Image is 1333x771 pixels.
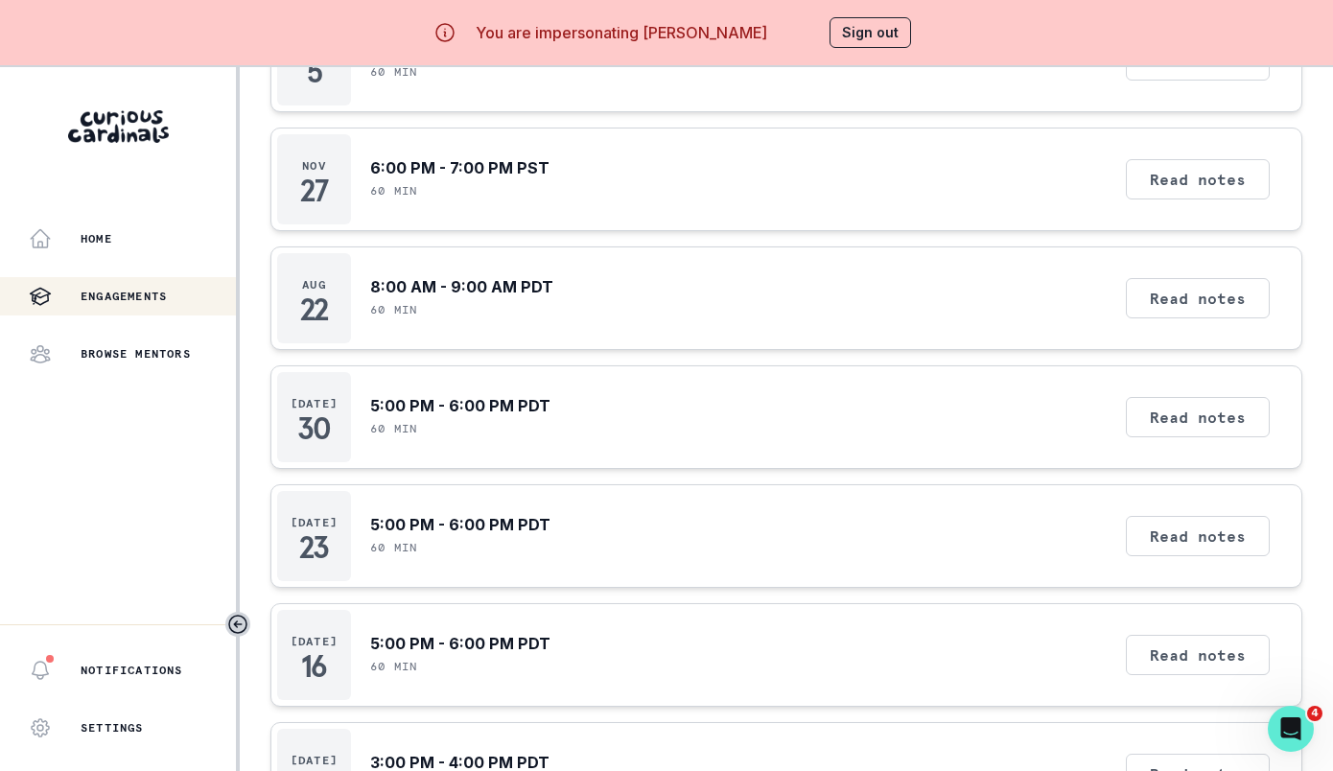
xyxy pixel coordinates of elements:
p: 16 [301,657,327,676]
button: Read notes [1126,159,1270,199]
p: [DATE] [291,396,338,411]
p: 6:00 PM - 7:00 PM PST [370,156,550,179]
p: [DATE] [291,634,338,649]
p: Notifications [81,663,183,678]
p: 5:00 PM - 6:00 PM PDT [370,632,550,655]
p: 5:00 PM - 6:00 PM PDT [370,394,550,417]
button: Read notes [1126,516,1270,556]
p: 60 min [370,540,417,555]
p: Engagements [81,289,167,304]
p: [DATE] [291,515,338,530]
p: 60 min [370,302,417,317]
p: 30 [297,419,331,438]
span: 4 [1307,706,1322,721]
p: 60 min [370,421,417,436]
button: Read notes [1126,635,1270,675]
p: [DATE] [291,753,338,768]
p: Home [81,231,112,246]
button: Read notes [1126,397,1270,437]
p: 60 min [370,64,417,80]
p: 60 min [370,183,417,199]
p: 8:00 AM - 9:00 AM PDT [370,275,553,298]
p: Browse Mentors [81,346,191,362]
p: 27 [300,181,327,200]
p: 5:00 PM - 6:00 PM PDT [370,513,550,536]
p: Nov [302,158,326,174]
p: 60 min [370,659,417,674]
p: 23 [299,538,329,557]
p: 5 [307,62,322,82]
p: 22 [300,300,328,319]
img: Curious Cardinals Logo [68,110,169,143]
button: Sign out [830,17,911,48]
p: Aug [302,277,326,292]
button: Read notes [1126,278,1270,318]
p: Settings [81,720,144,736]
p: You are impersonating [PERSON_NAME] [476,21,767,44]
button: Toggle sidebar [225,612,250,637]
iframe: Intercom live chat [1268,706,1314,752]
